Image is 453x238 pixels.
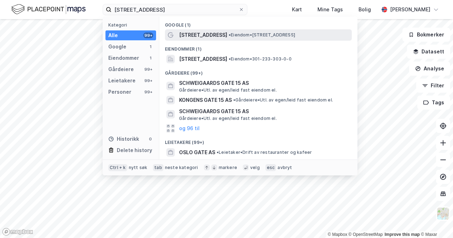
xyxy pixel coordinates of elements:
[108,54,139,62] div: Eiendommer
[233,97,235,103] span: •
[108,135,139,143] div: Historikk
[385,232,420,237] a: Improve this map
[148,44,153,50] div: 1
[229,56,292,62] span: Eiendom • 301-233-303-0-0
[179,148,215,157] span: OSLO GATE AS
[229,56,231,62] span: •
[159,17,357,29] div: Google (1)
[179,55,227,63] span: [STREET_ADDRESS]
[108,31,118,40] div: Alle
[328,232,347,237] a: Mapbox
[418,204,453,238] iframe: Chat Widget
[2,228,33,236] a: Mapbox homepage
[317,5,343,14] div: Mine Tags
[108,88,131,96] div: Personer
[179,107,349,116] span: SCHWEIGAARDS GATE 15 AS
[416,79,450,93] button: Filter
[219,165,237,170] div: markere
[108,76,136,85] div: Leietakere
[143,66,153,72] div: 99+
[179,96,232,104] span: KONGENS GATE 15 AS
[143,89,153,95] div: 99+
[233,97,333,103] span: Gårdeiere • Utl. av egen/leid fast eiendom el.
[349,232,383,237] a: OpenStreetMap
[11,3,86,16] img: logo.f888ab2527a4732fd821a326f86c7f29.svg
[179,79,349,87] span: SCHWEIGAARDS GATE 15 AS
[407,45,450,59] button: Datasett
[129,165,148,170] div: nytt søk
[148,55,153,61] div: 1
[159,134,357,147] div: Leietakere (99+)
[179,124,200,133] button: og 96 til
[390,5,430,14] div: [PERSON_NAME]
[108,164,127,171] div: Ctrl + k
[292,5,302,14] div: Kart
[179,87,277,93] span: Gårdeiere • Utl. av egen/leid fast eiendom el.
[179,31,227,39] span: [STREET_ADDRESS]
[111,4,239,15] input: Søk på adresse, matrikkel, gårdeiere, leietakere eller personer
[402,28,450,42] button: Bokmerker
[143,33,153,38] div: 99+
[277,165,292,170] div: avbryt
[108,65,134,74] div: Gårdeiere
[153,164,164,171] div: tab
[229,32,231,37] span: •
[108,42,126,51] div: Google
[117,146,152,155] div: Delete history
[179,116,277,121] span: Gårdeiere • Utl. av egen/leid fast eiendom el.
[217,150,312,155] span: Leietaker • Drift av restauranter og kafeer
[409,62,450,76] button: Analyse
[217,150,219,155] span: •
[148,136,153,142] div: 0
[159,41,357,53] div: Eiendommer (1)
[165,165,198,170] div: neste kategori
[229,32,295,38] span: Eiendom • [STREET_ADDRESS]
[250,165,260,170] div: velg
[359,5,371,14] div: Bolig
[143,78,153,83] div: 99+
[417,95,450,110] button: Tags
[265,164,276,171] div: esc
[108,22,156,28] div: Kategori
[159,65,357,77] div: Gårdeiere (99+)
